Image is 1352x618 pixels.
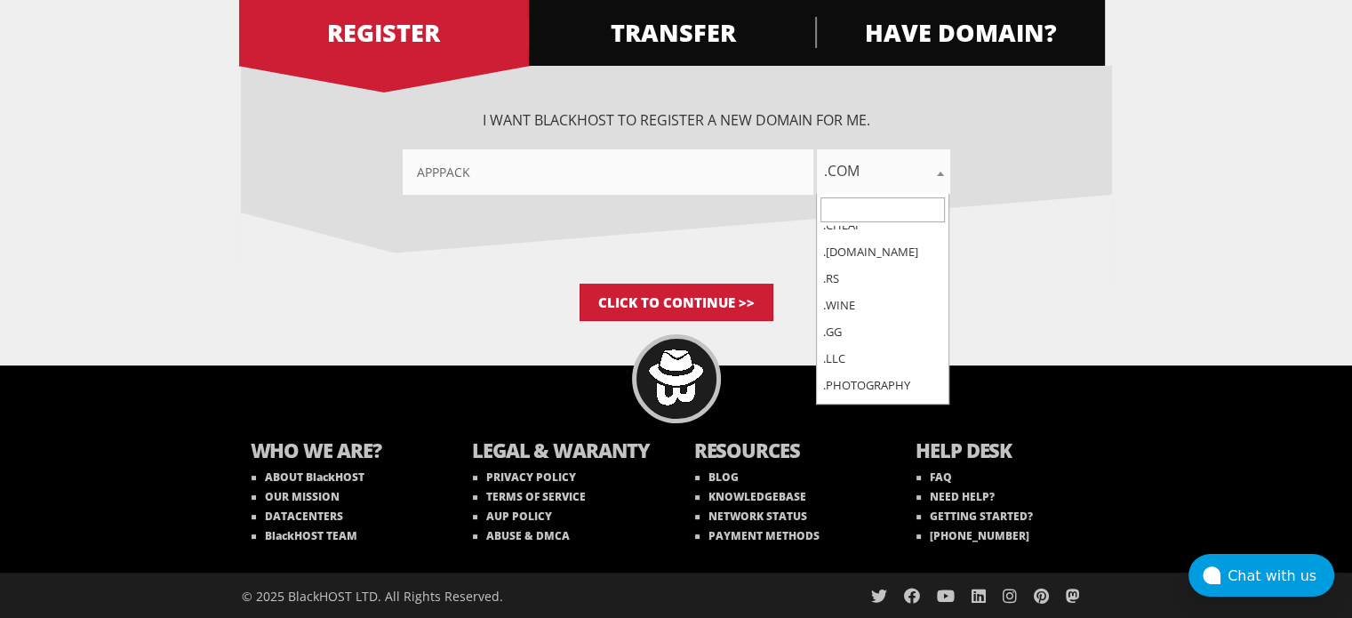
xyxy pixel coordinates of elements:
span: TRANSFER [527,17,817,48]
input: Click to Continue >> [580,284,773,321]
span: REGISTER [239,17,529,48]
span: .com [817,149,950,195]
b: RESOURCES [694,437,881,468]
li: .rs [817,265,948,292]
a: PAYMENT METHODS [695,528,820,543]
a: PRIVACY POLICY [473,470,576,485]
a: BLOG [695,470,739,485]
a: AUP POLICY [473,509,552,524]
a: BlackHOST TEAM [252,528,357,543]
a: [PHONE_NUMBER] [916,528,1029,543]
b: WHO WE ARE? [251,437,437,468]
a: NETWORK STATUS [695,509,807,524]
span: HAVE DOMAIN? [815,17,1105,48]
a: FAQ [916,470,952,485]
img: BlackHOST mascont, Blacky. [648,349,704,405]
span: .com [817,158,950,183]
div: Chat with us [1228,567,1334,584]
li: .si [817,398,948,425]
a: DATACENTERS [252,509,343,524]
a: TERMS OF SERVICE [473,489,586,504]
button: Chat with us [1188,554,1334,597]
a: NEED HELP? [916,489,995,504]
li: .[DOMAIN_NAME] [817,238,948,265]
a: OUR MISSION [252,489,340,504]
li: .photography [817,372,948,398]
a: ABUSE & DMCA [473,528,570,543]
div: I want BlackHOST to register a new domain for me. [241,110,1112,195]
li: .wine [817,292,948,318]
li: .llc [817,345,948,372]
a: GETTING STARTED? [916,509,1033,524]
b: LEGAL & WARANTY [472,437,659,468]
b: HELP DESK [916,437,1102,468]
li: .gg [817,318,948,345]
a: ABOUT BlackHOST [252,470,364,485]
a: KNOWLEDGEBASE [695,489,806,504]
